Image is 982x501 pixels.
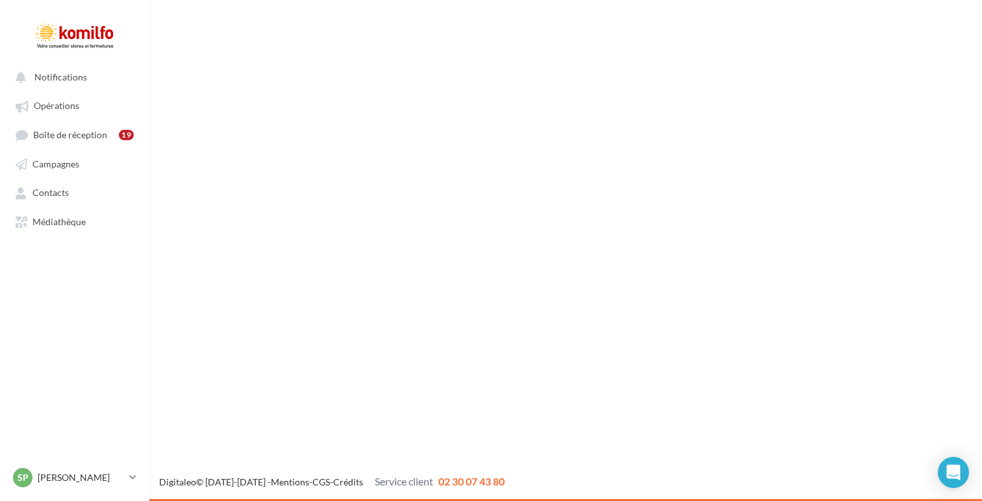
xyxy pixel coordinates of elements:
[375,475,433,487] span: Service client
[32,158,79,169] span: Campagnes
[271,476,309,487] a: Mentions
[938,457,969,488] div: Open Intercom Messenger
[8,210,142,233] a: Médiathèque
[119,130,134,140] div: 19
[32,216,86,227] span: Médiathèque
[8,123,142,147] a: Boîte de réception19
[10,465,139,490] a: SP [PERSON_NAME]
[8,65,136,88] button: Notifications
[8,152,142,175] a: Campagnes
[159,476,196,487] a: Digitaleo
[32,188,69,199] span: Contacts
[312,476,330,487] a: CGS
[34,71,87,82] span: Notifications
[38,471,124,484] p: [PERSON_NAME]
[8,93,142,117] a: Opérations
[8,180,142,204] a: Contacts
[333,476,363,487] a: Crédits
[33,129,107,140] span: Boîte de réception
[438,475,505,487] span: 02 30 07 43 80
[18,471,29,484] span: SP
[159,476,505,487] span: © [DATE]-[DATE] - - -
[34,101,79,112] span: Opérations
